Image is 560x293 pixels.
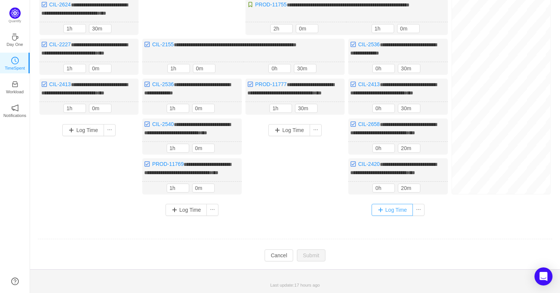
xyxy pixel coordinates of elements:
a: PROD-11769 [152,161,184,167]
p: Workload [6,88,24,95]
p: Quantify [9,19,21,24]
div: Open Intercom Messenger [534,267,552,285]
button: Cancel [265,249,293,261]
button: Log Time [166,204,207,216]
img: 10318 [144,121,150,127]
a: icon: question-circle [11,278,19,285]
img: 10318 [350,121,356,127]
a: icon: notificationNotifications [11,106,19,114]
a: CIL-2413 [49,81,71,87]
img: 10318 [41,81,47,87]
img: 10318 [350,161,356,167]
a: CIL-2540 [152,121,174,127]
button: icon: ellipsis [310,124,322,136]
p: Day One [6,41,23,48]
button: icon: ellipsis [104,124,116,136]
img: 10318 [41,41,47,47]
button: icon: ellipsis [206,204,218,216]
button: icon: ellipsis [412,204,425,216]
a: CIL-2420 [358,161,380,167]
img: 10318 [144,161,150,167]
button: Log Time [372,204,413,216]
button: Log Time [268,124,310,136]
a: CIL-2227 [49,41,71,47]
a: CIL-2536 [358,41,380,47]
p: Notifications [3,112,26,119]
p: TimeSpent [5,65,25,71]
i: icon: inbox [11,80,19,88]
a: CIL-2658 [358,121,380,127]
img: 10318 [41,2,47,8]
a: CIL-2624 [49,2,71,8]
i: icon: coffee [11,33,19,41]
img: 10318 [350,41,356,47]
img: 10318 [144,41,150,47]
a: PROD-11777 [255,81,287,87]
img: Quantify [9,8,21,19]
i: icon: notification [11,104,19,112]
img: 10315 [247,2,253,8]
a: PROD-11755 [255,2,287,8]
a: icon: clock-circleTimeSpent [11,59,19,67]
a: icon: coffeeDay One [11,35,19,43]
button: Submit [297,249,325,261]
a: CIL-2536 [152,81,174,87]
img: 10318 [144,81,150,87]
button: Log Time [62,124,104,136]
i: icon: clock-circle [11,57,19,64]
img: 10318 [247,81,253,87]
img: 10318 [350,81,356,87]
a: CIL-2413 [358,81,380,87]
span: 17 hours ago [294,282,320,287]
span: Last update: [270,282,320,287]
a: icon: inboxWorkload [11,83,19,90]
a: CIL-2155 [152,41,174,47]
